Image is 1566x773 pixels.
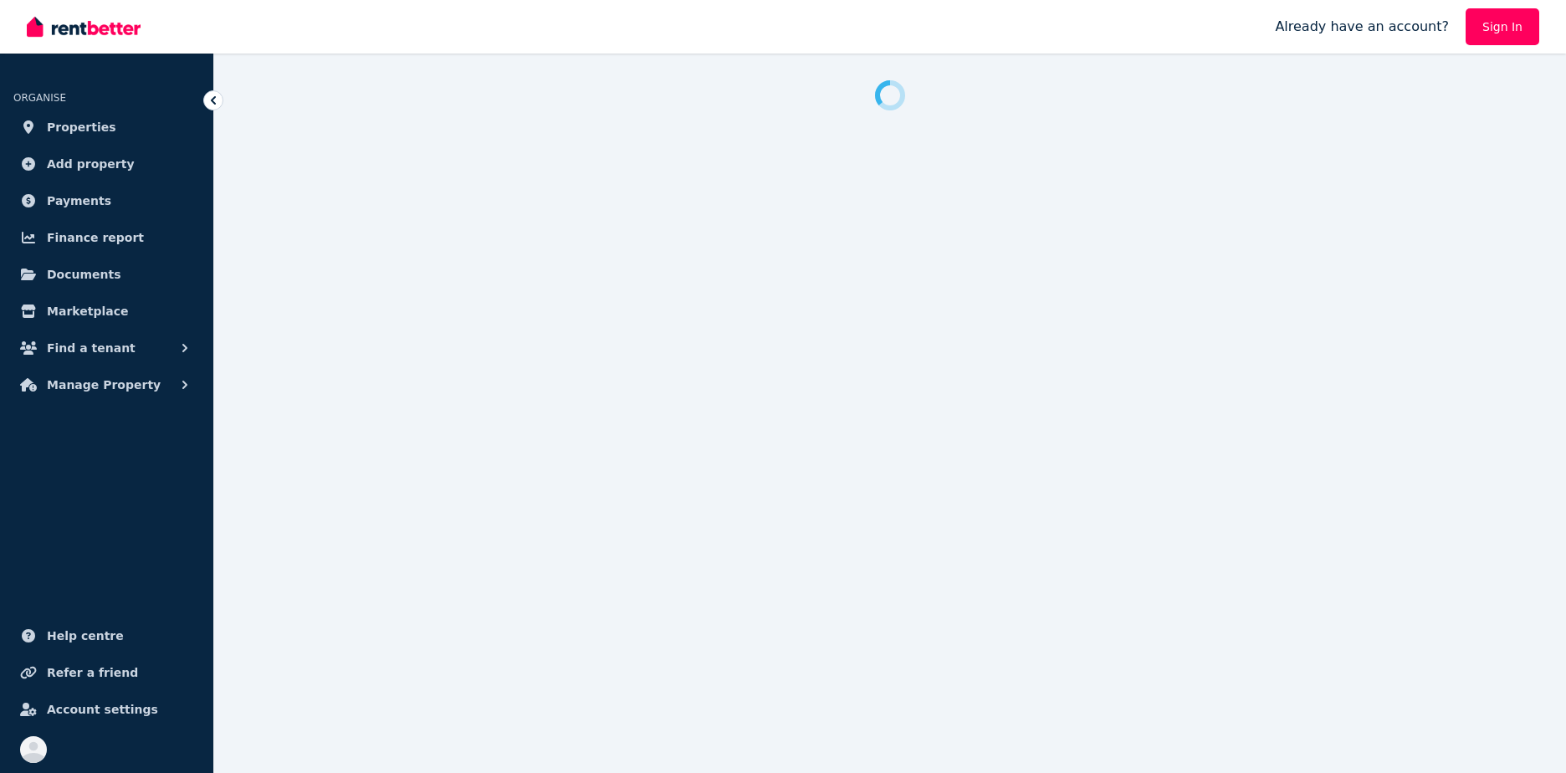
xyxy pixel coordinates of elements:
img: RentBetter [27,14,141,39]
span: Help centre [47,626,124,646]
a: Payments [13,184,200,218]
span: Refer a friend [47,663,138,683]
a: Properties [13,110,200,144]
span: Documents [47,264,121,284]
span: Manage Property [47,375,161,395]
a: Sign In [1466,8,1539,45]
span: Finance report [47,228,144,248]
a: Help centre [13,619,200,653]
a: Add property [13,147,200,181]
a: Marketplace [13,294,200,328]
span: Marketplace [47,301,128,321]
a: Account settings [13,693,200,726]
button: Find a tenant [13,331,200,365]
span: Already have an account? [1275,17,1449,37]
span: Add property [47,154,135,174]
span: ORGANISE [13,92,66,104]
button: Manage Property [13,368,200,402]
span: Payments [47,191,111,211]
span: Find a tenant [47,338,136,358]
span: Account settings [47,699,158,719]
span: Properties [47,117,116,137]
a: Refer a friend [13,656,200,689]
a: Finance report [13,221,200,254]
a: Documents [13,258,200,291]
